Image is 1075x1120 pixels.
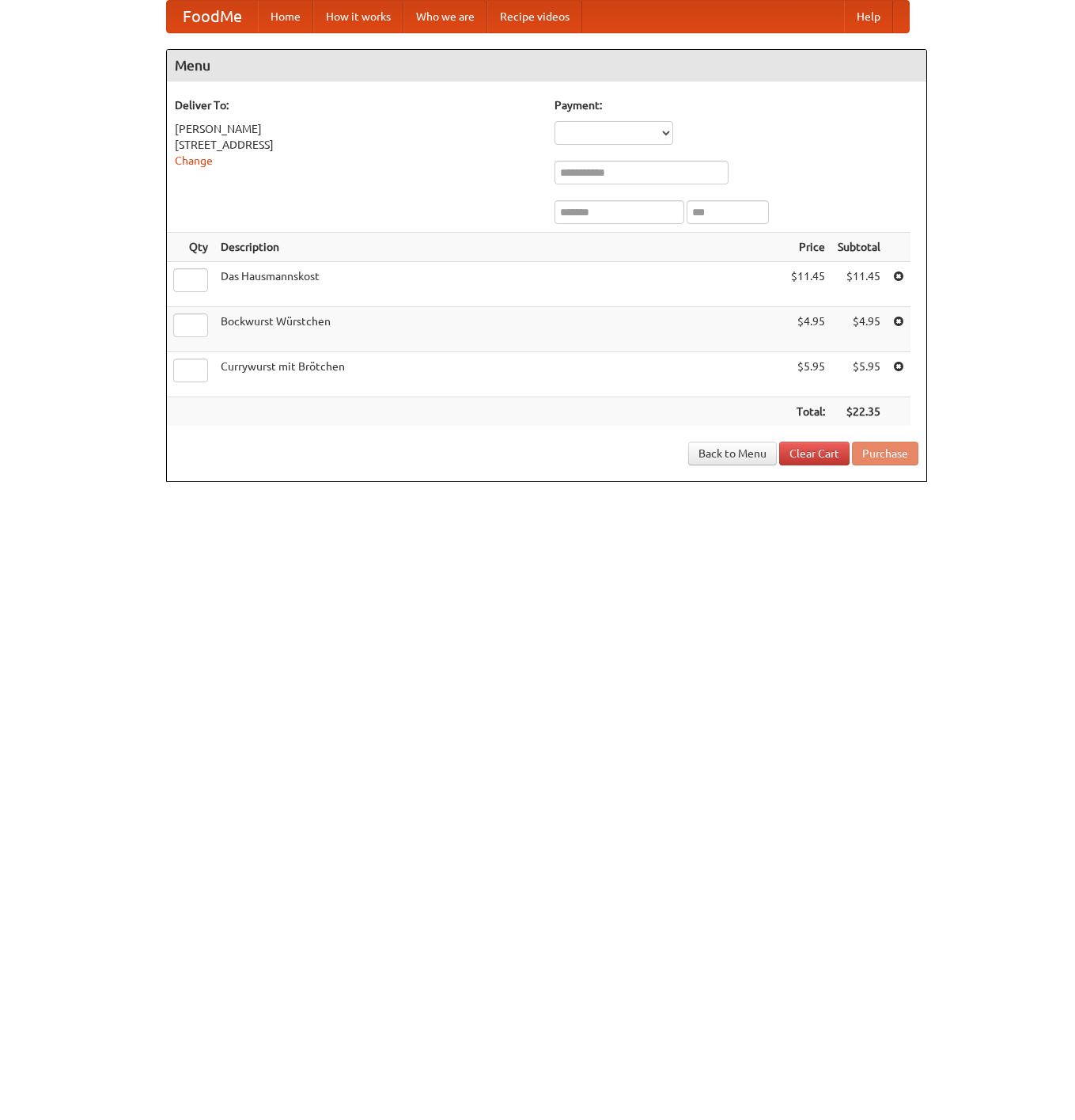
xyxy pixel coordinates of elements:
[555,97,918,113] h5: Payment:
[688,442,777,465] a: Back to Menu
[487,1,582,32] a: Recipe videos
[214,307,785,352] td: Bockwurst Würstchen
[831,262,887,307] td: $11.45
[167,50,926,82] h4: Menu
[852,442,918,465] button: Purchase
[785,352,831,397] td: $5.95
[785,233,831,262] th: Price
[831,397,887,427] th: $22.35
[214,233,785,262] th: Description
[214,262,785,307] td: Das Hausmannskost
[167,233,214,262] th: Qty
[785,262,831,307] td: $11.45
[785,397,831,427] th: Total:
[779,442,850,465] a: Clear Cart
[313,1,403,32] a: How it works
[175,97,539,113] h5: Deliver To:
[258,1,313,32] a: Home
[831,307,887,352] td: $4.95
[403,1,487,32] a: Who we are
[844,1,893,32] a: Help
[785,307,831,352] td: $4.95
[167,1,258,32] a: FoodMe
[831,352,887,397] td: $5.95
[175,121,539,137] div: [PERSON_NAME]
[175,154,213,167] a: Change
[214,352,785,397] td: Currywurst mit Brötchen
[831,233,887,262] th: Subtotal
[175,137,539,153] div: [STREET_ADDRESS]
